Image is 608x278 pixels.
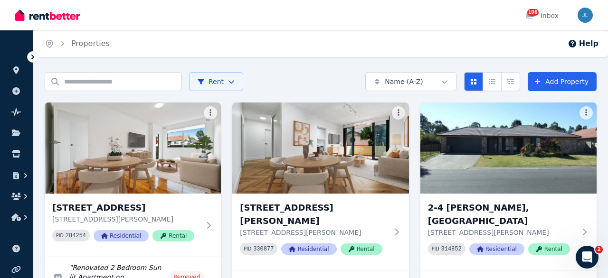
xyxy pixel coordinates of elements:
button: Expanded list view [501,72,520,91]
img: Joanne Lau [578,8,593,23]
span: Residential [469,243,524,255]
small: PID [244,246,251,251]
span: Rent [197,77,224,86]
button: More options [579,106,593,120]
div: View options [464,72,520,91]
button: Compact list view [483,72,502,91]
code: 314852 [441,246,462,252]
span: Rental [152,230,194,241]
button: More options [204,106,217,120]
button: Card view [464,72,483,91]
span: 106 [527,9,539,16]
button: Help [568,38,598,49]
nav: Breadcrumb [33,30,121,57]
span: Rental [341,243,382,255]
span: 2 [595,246,603,253]
h3: [STREET_ADDRESS][PERSON_NAME] [240,201,388,228]
p: [STREET_ADDRESS][PERSON_NAME] [52,214,200,224]
img: 2-4 Yovan Court, Loganlea [420,102,597,194]
button: Name (A-Z) [365,72,456,91]
small: PID [56,233,64,238]
button: Rent [189,72,243,91]
a: Add Property [528,72,597,91]
small: PID [432,246,439,251]
span: Residential [94,230,149,241]
a: 1/2 Neale Street, Belmore[STREET_ADDRESS][STREET_ADDRESS][PERSON_NAME]PID 284254ResidentialRental [45,102,221,257]
a: 2-4 Yovan Court, Loganlea2-4 [PERSON_NAME], [GEOGRAPHIC_DATA][STREET_ADDRESS][PERSON_NAME]PID 314... [420,102,597,270]
a: 1/25 Charles Street, Five Dock[STREET_ADDRESS][PERSON_NAME][STREET_ADDRESS][PERSON_NAME]PID 33087... [232,102,408,270]
code: 284254 [66,232,86,239]
div: Inbox [525,11,559,20]
span: Residential [281,243,336,255]
span: Rental [528,243,570,255]
iframe: Intercom live chat [576,246,598,269]
p: [STREET_ADDRESS][PERSON_NAME] [428,228,576,237]
button: More options [392,106,405,120]
h3: [STREET_ADDRESS] [52,201,200,214]
h3: 2-4 [PERSON_NAME], [GEOGRAPHIC_DATA] [428,201,576,228]
a: Properties [71,39,110,48]
img: RentBetter [15,8,80,22]
span: Name (A-Z) [385,77,423,86]
img: 1/2 Neale Street, Belmore [45,102,221,194]
img: 1/25 Charles Street, Five Dock [232,102,408,194]
code: 330877 [253,246,274,252]
p: [STREET_ADDRESS][PERSON_NAME] [240,228,388,237]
